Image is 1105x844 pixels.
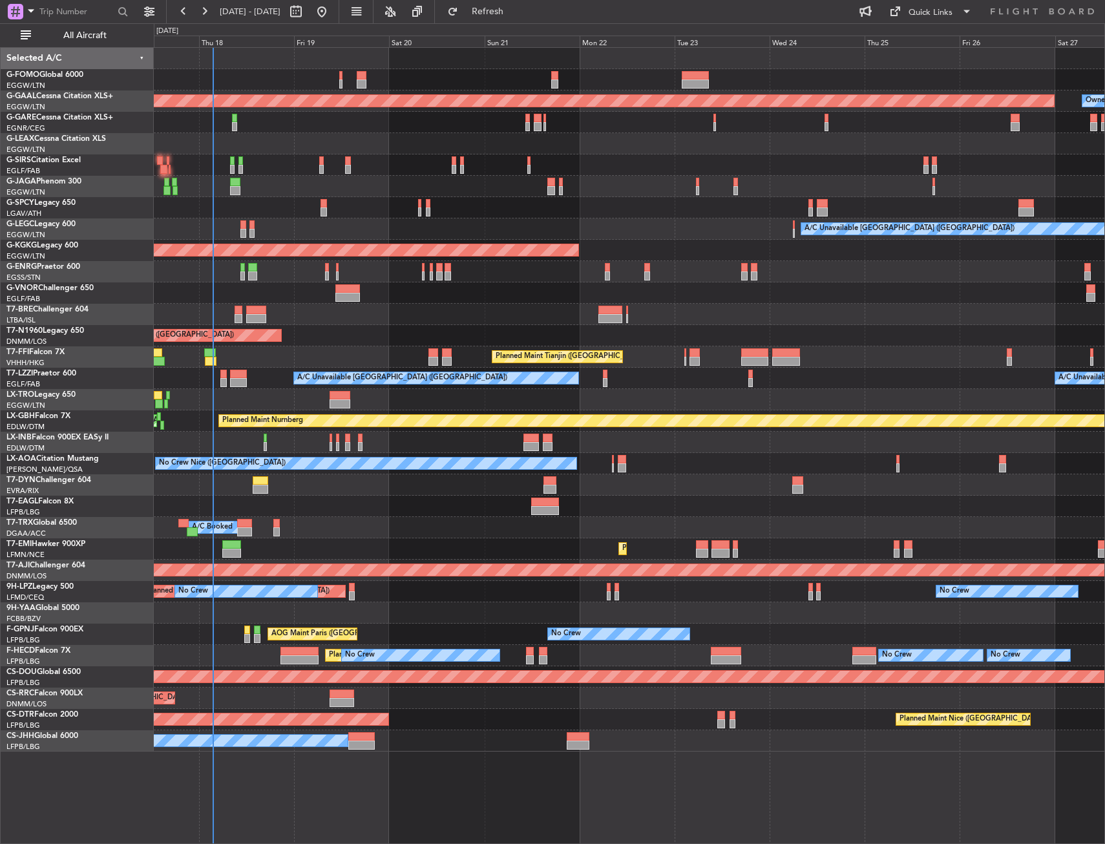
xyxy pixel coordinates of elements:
a: EVRA/RIX [6,486,39,496]
div: Quick Links [909,6,952,19]
a: T7-EMIHawker 900XP [6,540,85,548]
a: EGLF/FAB [6,379,40,389]
a: LFMD/CEQ [6,593,44,602]
a: EGLF/FAB [6,294,40,304]
div: Planned Maint [GEOGRAPHIC_DATA] ([GEOGRAPHIC_DATA]) [329,646,532,665]
span: T7-TRX [6,519,33,527]
div: Planned Maint [GEOGRAPHIC_DATA] ([GEOGRAPHIC_DATA]) [64,688,268,708]
a: CS-JHHGlobal 6000 [6,732,78,740]
a: G-ENRGPraetor 600 [6,263,80,271]
span: CS-DTR [6,711,34,719]
a: LX-TROLegacy 650 [6,391,76,399]
span: LX-INB [6,434,32,441]
span: T7-AJI [6,562,30,569]
div: Sat 20 [389,36,484,47]
span: T7-EMI [6,540,32,548]
div: Planned Maint [GEOGRAPHIC_DATA] [622,539,746,558]
a: 9H-LPZLegacy 500 [6,583,74,591]
span: 9H-YAA [6,604,36,612]
div: Thu 18 [199,36,294,47]
a: LFPB/LBG [6,721,40,730]
a: [PERSON_NAME]/QSA [6,465,83,474]
a: G-LEAXCessna Citation XLS [6,135,106,143]
div: A/C Unavailable [GEOGRAPHIC_DATA] ([GEOGRAPHIC_DATA]) [297,368,507,388]
span: CS-DOU [6,668,37,676]
span: T7-DYN [6,476,36,484]
a: G-KGKGLegacy 600 [6,242,78,249]
div: A/C Unavailable [GEOGRAPHIC_DATA] ([GEOGRAPHIC_DATA]) [805,219,1015,238]
div: Sun 21 [485,36,580,47]
span: LX-AOA [6,455,36,463]
div: AOG Maint Paris ([GEOGRAPHIC_DATA]) [271,624,407,644]
a: LFPB/LBG [6,507,40,517]
div: Wed 24 [770,36,865,47]
a: CS-DTRFalcon 2000 [6,711,78,719]
a: G-SIRSCitation Excel [6,156,81,164]
div: No Crew [551,624,581,644]
span: G-FOMO [6,71,39,79]
a: G-SPCYLegacy 650 [6,199,76,207]
span: LX-TRO [6,391,34,399]
div: Planned Maint Tianjin ([GEOGRAPHIC_DATA]) [496,347,646,366]
span: G-ENRG [6,263,37,271]
span: LX-GBH [6,412,35,420]
span: T7-LZZI [6,370,33,377]
a: LFPB/LBG [6,635,40,645]
button: Refresh [441,1,519,22]
div: Thu 25 [865,36,960,47]
span: G-GARE [6,114,36,121]
a: G-JAGAPhenom 300 [6,178,81,185]
a: T7-FFIFalcon 7X [6,348,65,356]
a: F-GPNJFalcon 900EX [6,626,83,633]
div: No Crew [940,582,969,601]
button: All Aircraft [14,25,140,46]
div: No Crew [345,646,375,665]
a: EGLF/FAB [6,166,40,176]
button: Quick Links [883,1,978,22]
a: VHHH/HKG [6,358,45,368]
a: FCBB/BZV [6,614,41,624]
a: EGSS/STN [6,273,41,282]
span: G-SIRS [6,156,31,164]
a: DGAA/ACC [6,529,46,538]
a: LX-INBFalcon 900EX EASy II [6,434,109,441]
span: CS-JHH [6,732,34,740]
a: T7-LZZIPraetor 600 [6,370,76,377]
a: EGGW/LTN [6,251,45,261]
a: LFPB/LBG [6,657,40,666]
a: CS-DOUGlobal 6500 [6,668,81,676]
a: T7-AJIChallenger 604 [6,562,85,569]
a: G-LEGCLegacy 600 [6,220,76,228]
a: LFMN/NCE [6,550,45,560]
div: Planned Maint Nice ([GEOGRAPHIC_DATA]) [900,710,1044,729]
a: EGGW/LTN [6,187,45,197]
a: EGGW/LTN [6,145,45,154]
a: EDLW/DTM [6,422,45,432]
a: DNMM/LOS [6,699,47,709]
span: F-HECD [6,647,35,655]
div: No Crew Nice ([GEOGRAPHIC_DATA]) [159,454,286,473]
div: Fri 19 [294,36,389,47]
a: 9H-YAAGlobal 5000 [6,604,79,612]
a: EGNR/CEG [6,123,45,133]
span: Refresh [461,7,515,16]
a: EGGW/LTN [6,81,45,90]
a: G-FOMOGlobal 6000 [6,71,83,79]
a: T7-EAGLFalcon 8X [6,498,74,505]
a: T7-N1960Legacy 650 [6,327,84,335]
a: DNMM/LOS [6,571,47,581]
a: F-HECDFalcon 7X [6,647,70,655]
a: DNMM/LOS [6,337,47,346]
a: G-GARECessna Citation XLS+ [6,114,113,121]
span: T7-N1960 [6,327,43,335]
a: T7-BREChallenger 604 [6,306,89,313]
div: Tue 23 [675,36,770,47]
span: All Aircraft [34,31,136,40]
span: G-VNOR [6,284,38,292]
a: LGAV/ATH [6,209,41,218]
span: G-JAGA [6,178,36,185]
div: Planned Maint Nurnberg [222,411,303,430]
span: G-SPCY [6,199,34,207]
span: T7-EAGL [6,498,38,505]
a: CS-RRCFalcon 900LX [6,690,83,697]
